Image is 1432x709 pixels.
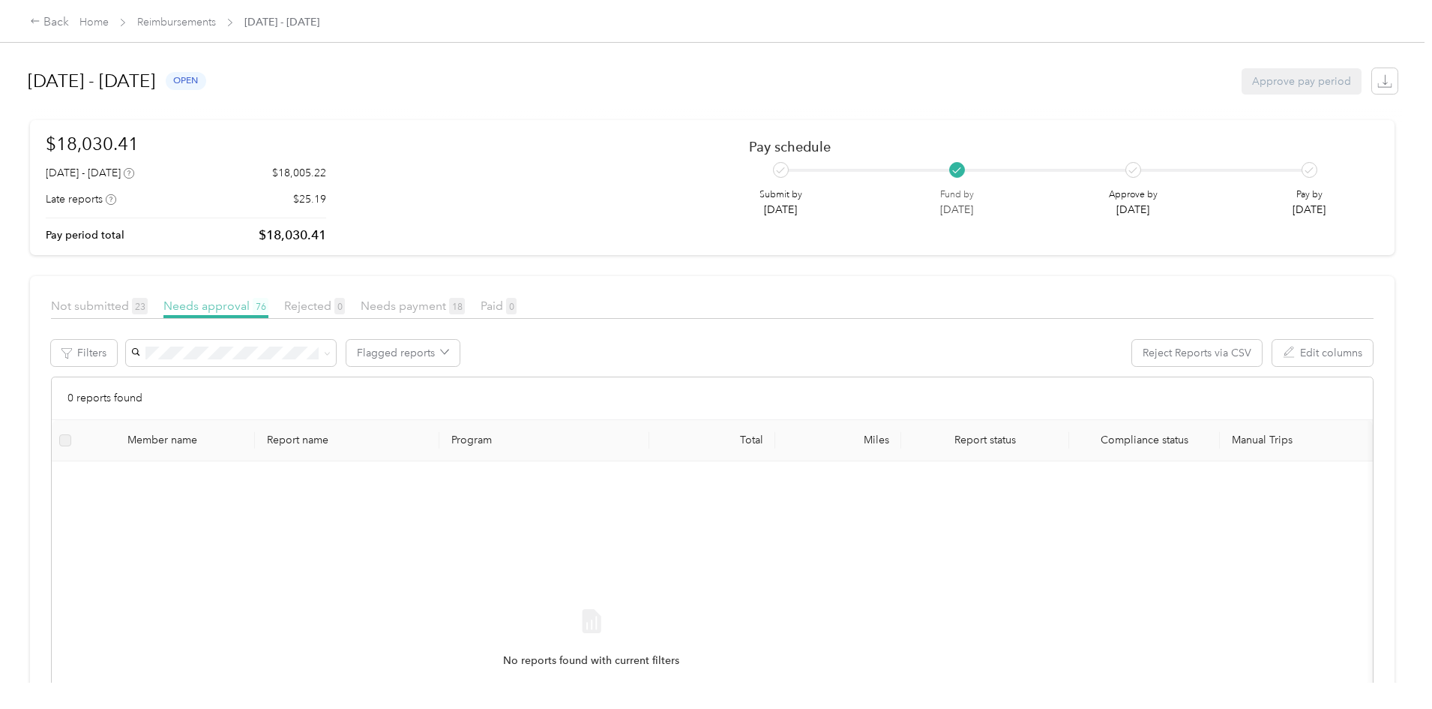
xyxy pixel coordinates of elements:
[1081,434,1208,446] span: Compliance status
[346,340,460,366] button: Flagged reports
[940,188,974,202] p: Fund by
[51,340,117,366] button: Filters
[449,298,465,314] span: 18
[749,139,1353,155] h2: Pay schedule
[46,165,134,181] div: [DATE] - [DATE]
[1109,202,1158,218] p: [DATE]
[137,16,216,29] a: Reimbursements
[255,420,439,461] th: Report name
[52,377,1373,420] div: 0 reports found
[272,165,326,181] p: $18,005.22
[759,202,802,218] p: [DATE]
[46,131,326,157] h1: $18,030.41
[46,227,124,243] p: Pay period total
[1293,202,1326,218] p: [DATE]
[787,434,889,446] div: Miles
[284,299,345,313] span: Rejected
[28,63,155,99] h1: [DATE] - [DATE]
[661,434,763,446] div: Total
[1109,188,1158,202] p: Approve by
[244,14,319,30] span: [DATE] - [DATE]
[940,202,974,218] p: [DATE]
[132,298,148,314] span: 23
[79,16,109,29] a: Home
[293,191,326,207] p: $25.19
[163,299,268,313] span: Needs approval
[481,299,517,313] span: Paid
[334,298,345,314] span: 0
[79,420,255,461] th: Member name
[1272,340,1373,366] button: Edit columns
[1232,434,1361,446] p: Manual Trips
[46,191,116,207] div: Late reports
[439,420,649,461] th: Program
[506,298,517,314] span: 0
[1348,625,1432,709] iframe: Everlance-gr Chat Button Frame
[127,434,243,446] div: Member name
[166,72,206,89] span: open
[30,14,69,32] div: Back
[51,299,148,313] span: Not submitted
[759,188,802,202] p: Submit by
[361,299,465,313] span: Needs payment
[503,653,679,669] span: No reports found with current filters
[1132,340,1262,366] button: Reject Reports via CSV
[259,226,326,245] p: $18,030.41
[913,434,1057,446] span: Report status
[1293,188,1326,202] p: Pay by
[253,298,268,314] span: 76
